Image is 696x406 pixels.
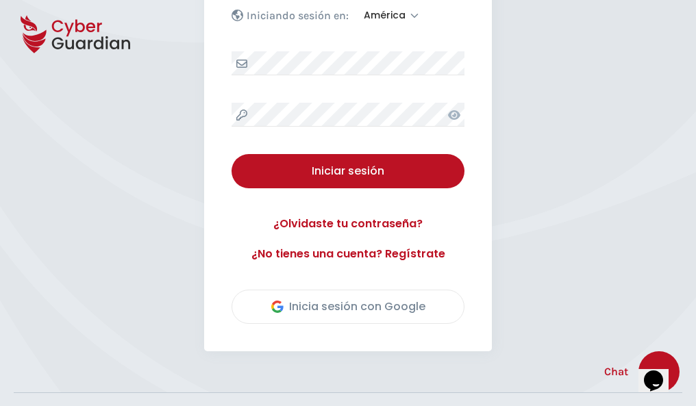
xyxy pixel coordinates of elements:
div: Iniciar sesión [242,163,454,179]
a: ¿No tienes una cuenta? Regístrate [232,246,464,262]
button: Inicia sesión con Google [232,290,464,324]
iframe: chat widget [638,351,682,392]
button: Iniciar sesión [232,154,464,188]
a: ¿Olvidaste tu contraseña? [232,216,464,232]
div: Inicia sesión con Google [271,299,425,315]
span: Chat [604,364,628,380]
